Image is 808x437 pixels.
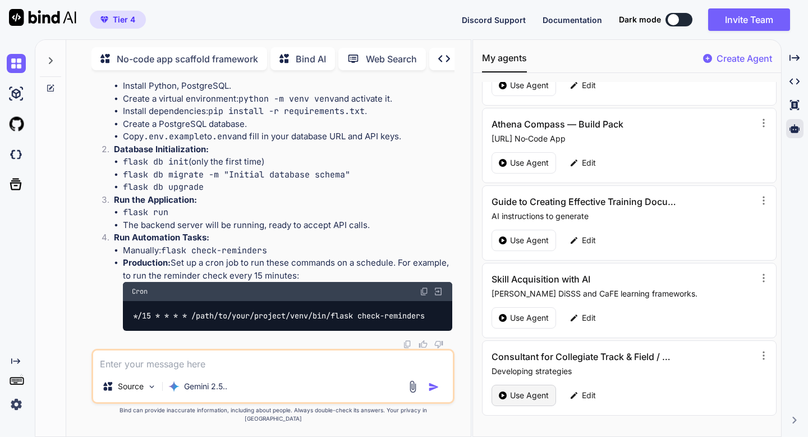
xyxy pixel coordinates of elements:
[543,15,602,25] span: Documentation
[238,93,334,104] code: python -m venv venv
[123,219,452,232] li: The backend server will be running, ready to accept API calls.
[184,381,227,392] p: Gemini 2.5..
[132,310,425,322] code: */15 * * * * /path/to/your/project/venv/bin/flask check-reminders
[492,272,676,286] h3: Skill Acquisition with AI
[428,381,439,393] img: icon
[492,133,755,144] p: [URL] No‑Code App
[434,340,443,349] img: dislike
[123,130,452,143] li: Copy to and fill in your database URL and API keys.
[91,406,454,423] p: Bind can provide inaccurate information, including about people. Always double-check its answers....
[433,286,443,297] img: Open in Browser
[510,157,549,169] p: Use Agent
[717,52,772,65] p: Create Agent
[9,9,76,26] img: Bind AI
[403,340,412,349] img: copy
[114,144,209,154] strong: Database Initialization:
[100,16,108,23] img: premium
[123,93,452,106] li: Create a virtual environment: and activate it.
[123,118,452,131] li: Create a PostgreSQL database.
[117,52,258,66] p: No-code app scaffold framework
[114,194,197,205] strong: Run the Application:
[492,195,676,208] h3: Guide to Creating Effective Training Documents
[114,232,209,243] strong: Run Automation Tasks:
[708,8,790,31] button: Invite Team
[90,11,146,29] button: premiumTier 4
[123,156,452,169] li: (only the first time)
[208,106,365,117] code: pip install -r requirements.txt
[7,145,26,164] img: darkCloudIdeIcon
[113,14,135,25] span: Tier 4
[510,390,549,401] p: Use Agent
[7,84,26,103] img: ai-studio
[7,115,26,134] img: githubLight
[619,14,661,25] span: Dark mode
[123,257,452,330] li: Set up a cron job to run these commands on a schedule. For example, to run the reminder check eve...
[582,80,596,91] p: Edit
[123,156,189,167] code: flask db init
[492,211,755,222] p: AI instructions to generate
[492,117,676,131] h3: Athena Compass — Build Pack
[168,381,180,392] img: Gemini 2.5 Pro
[123,207,168,218] code: flask run
[582,157,596,169] p: Edit
[462,14,526,26] button: Discord Support
[123,80,452,93] li: Install Python, PostgreSQL.
[492,288,755,299] p: [PERSON_NAME] DiSSS and CaFE learning frameworks.
[123,181,204,193] code: flask db upgrade
[419,340,428,349] img: like
[492,366,755,377] p: Developing strategies
[147,382,157,392] img: Pick Models
[543,14,602,26] button: Documentation
[296,52,326,66] p: Bind AI
[582,235,596,246] p: Edit
[366,52,417,66] p: Web Search
[510,80,549,91] p: Use Agent
[462,15,526,25] span: Discord Support
[132,287,148,296] span: Cron
[482,51,527,72] button: My agents
[582,312,596,324] p: Edit
[7,54,26,73] img: chat
[123,169,350,180] code: flask db migrate -m "Initial database schema"
[161,245,267,256] code: flask check-reminders
[144,131,204,142] code: .env.example
[118,381,144,392] p: Source
[510,235,549,246] p: Use Agent
[7,395,26,414] img: settings
[492,350,676,363] h3: Consultant for Collegiate Track & Field / Cross Country
[406,380,419,393] img: attachment
[420,287,429,296] img: copy
[123,105,452,118] li: Install dependencies: .
[123,244,452,257] li: Manually:
[123,257,171,268] strong: Production:
[212,131,232,142] code: .env
[582,390,596,401] p: Edit
[510,312,549,324] p: Use Agent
